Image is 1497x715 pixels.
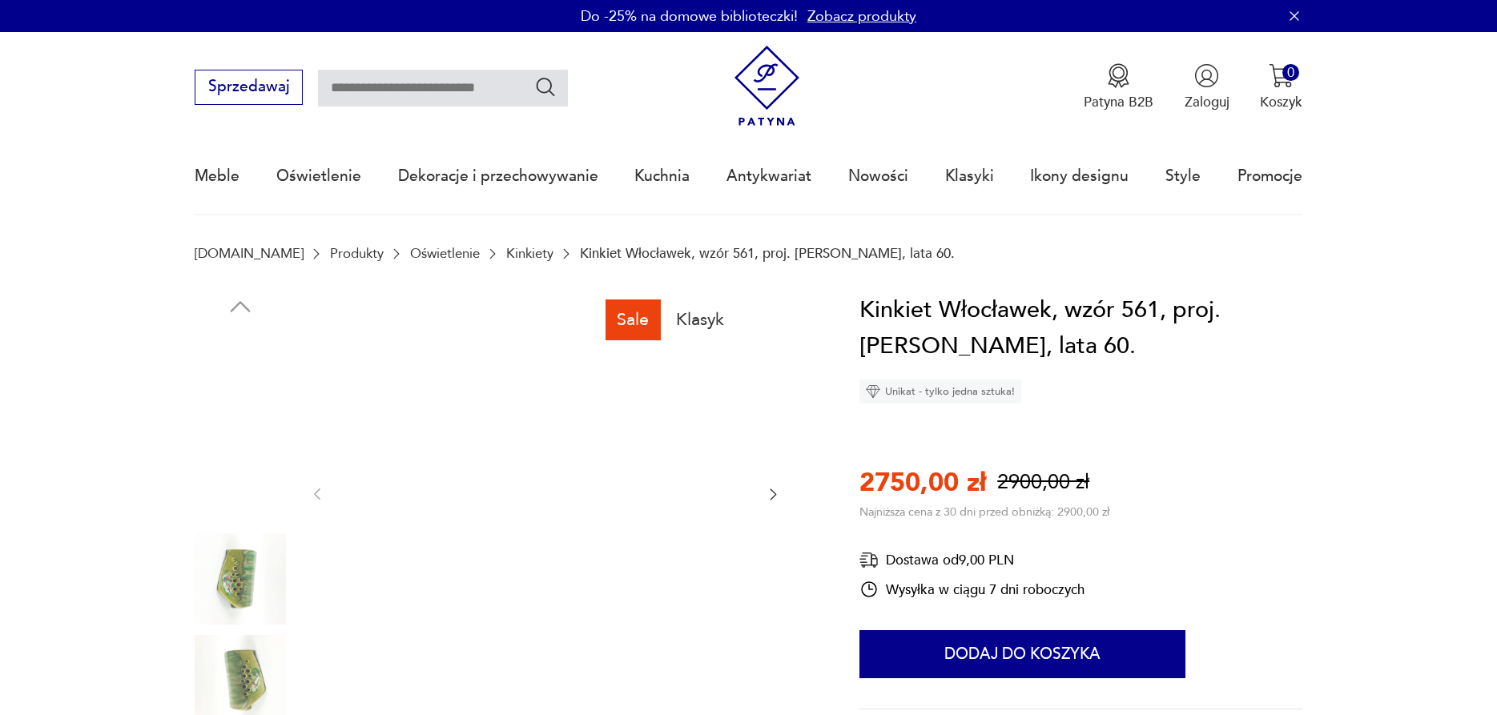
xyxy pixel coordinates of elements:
a: Kinkiety [506,246,553,261]
div: Wysyłka w ciągu 7 dni roboczych [859,580,1085,599]
p: Koszyk [1260,93,1302,111]
a: Style [1165,139,1201,213]
a: Meble [195,139,239,213]
img: Ikonka użytkownika [1194,63,1219,88]
button: Szukaj [534,75,557,98]
p: Patyna B2B [1084,93,1153,111]
img: Ikona dostawy [859,550,879,570]
a: Nowości [848,139,908,213]
a: Sprzedawaj [195,82,303,94]
div: Sale [606,299,661,339]
a: Produkty [330,246,384,261]
img: Zdjęcie produktu Kinkiet Włocławek, wzór 561, proj. Wit Płażewski, lata 60. [195,431,286,522]
p: 2750,00 zł [859,465,986,500]
div: Dostawa od 9,00 PLN [859,550,1085,570]
div: 0 [1282,64,1299,81]
button: Zaloguj [1185,63,1229,111]
p: Najniższa cena z 30 dni przed obniżką: 2900,00 zł [859,504,1109,520]
button: Patyna B2B [1084,63,1153,111]
img: Ikona diamentu [866,384,880,399]
a: [DOMAIN_NAME] [195,246,304,261]
a: Oświetlenie [410,246,480,261]
button: 0Koszyk [1260,63,1302,111]
div: Unikat - tylko jedna sztuka! [859,380,1021,404]
h1: Kinkiet Włocławek, wzór 561, proj. [PERSON_NAME], lata 60. [859,292,1302,365]
a: Dekoracje i przechowywanie [398,139,598,213]
img: Zdjęcie produktu Kinkiet Włocławek, wzór 561, proj. Wit Płażewski, lata 60. [195,533,286,625]
a: Antykwariat [726,139,811,213]
p: Do -25% na domowe biblioteczki! [581,6,798,26]
p: Zaloguj [1185,93,1229,111]
button: Sprzedawaj [195,70,303,105]
a: Zobacz produkty [807,6,916,26]
a: Klasyki [945,139,994,213]
img: Patyna - sklep z meblami i dekoracjami vintage [726,46,807,127]
img: Zdjęcie produktu Kinkiet Włocławek, wzór 561, proj. Wit Płażewski, lata 60. [195,329,286,420]
div: Klasyk [664,299,735,339]
button: Dodaj do koszyka [859,630,1185,678]
p: 2900,00 zł [997,468,1089,496]
a: Ikony designu [1030,139,1129,213]
a: Oświetlenie [276,139,361,213]
img: Ikona koszyka [1269,63,1294,88]
img: Zdjęcie produktu Kinkiet Włocławek, wzór 561, proj. Wit Płażewski, lata 60. [344,292,746,693]
a: Kuchnia [634,139,690,213]
p: Kinkiet Włocławek, wzór 561, proj. [PERSON_NAME], lata 60. [580,246,955,261]
a: Ikona medaluPatyna B2B [1084,63,1153,111]
img: Ikona medalu [1106,63,1131,88]
a: Promocje [1237,139,1302,213]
